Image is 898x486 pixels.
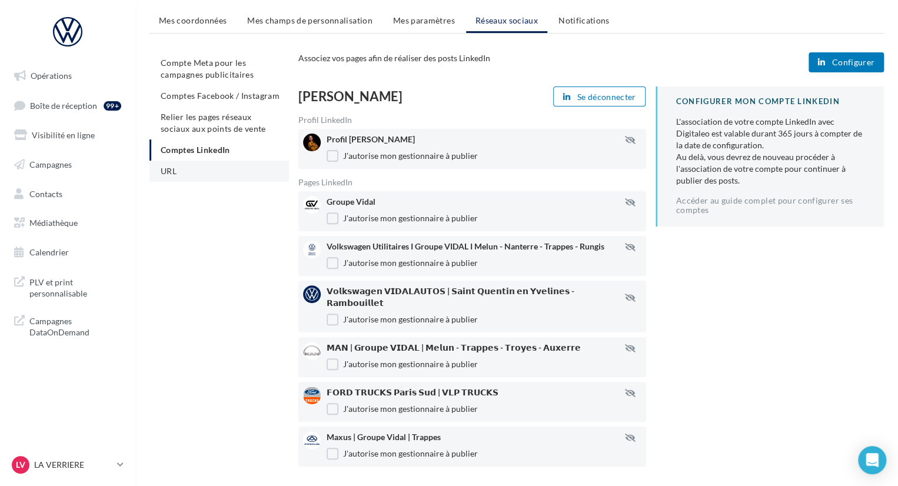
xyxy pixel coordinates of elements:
[298,90,467,103] div: [PERSON_NAME]
[34,459,112,471] p: LA VERRIERE
[858,446,886,474] div: Open Intercom Messenger
[7,93,128,118] a: Boîte de réception99+
[7,152,128,177] a: Campagnes
[29,274,121,299] span: PLV et print personnalisable
[298,116,646,124] div: Profil LinkedIn
[161,112,265,134] span: Relier les pages réseaux sociaux aux points de vente
[7,64,128,88] a: Opérations
[161,91,280,101] span: Comptes Facebook / Instagram
[29,188,62,198] span: Contacts
[676,116,865,187] div: L'association de votre compte LinkedIn avec Digitaleo est valable durant 365 jours à compter de l...
[31,71,72,81] span: Opérations
[298,53,490,63] span: Associez vos pages afin de réaliser des posts LinkedIn
[29,247,69,257] span: Calendrier
[30,100,97,110] span: Boîte de réception
[161,166,177,176] span: URL
[327,358,478,370] label: J'autorise mon gestionnaire à publier
[247,15,372,25] span: Mes champs de personnalisation
[327,150,478,162] label: J'autorise mon gestionnaire à publier
[7,211,128,235] a: Médiathèque
[9,454,126,476] a: LV LA VERRIERE
[7,308,128,343] a: Campagnes DataOnDemand
[676,96,865,107] div: CONFIGURER MON COMPTE LINKEDIN
[327,314,478,325] label: J'autorise mon gestionnaire à publier
[577,92,636,102] span: Se déconnecter
[327,403,478,415] label: J'autorise mon gestionnaire à publier
[327,432,441,442] span: Maxus | Groupe Vidal | Trappes
[7,182,128,207] a: Contacts
[327,197,375,207] span: Groupe Vidal
[327,257,478,269] label: J'autorise mon gestionnaire à publier
[327,212,478,224] label: J'autorise mon gestionnaire à publier
[29,218,78,228] span: Médiathèque
[16,459,25,471] span: LV
[832,58,874,67] span: Configurer
[327,241,604,251] span: Volkswagen Utilitaires I Groupe VIDAL I Melun - Nanterre - Trappes - Rungis
[327,342,581,352] span: 𝗠𝗔𝗡 | 𝗚𝗿𝗼𝘂𝗽𝗲 𝗩𝗜𝗗𝗔𝗟 | 𝗠𝗲𝗹𝘂𝗻 - 𝗧𝗿𝗮𝗽𝗽𝗲𝘀 - 𝗧𝗿𝗼𝘆𝗲𝘀 - 𝗔𝘂𝘅𝗲𝗿𝗿𝗲
[327,448,478,460] label: J'autorise mon gestionnaire à publier
[29,313,121,338] span: Campagnes DataOnDemand
[298,178,646,187] div: Pages LinkedIn
[7,269,128,304] a: PLV et print personnalisable
[327,134,415,144] span: Profil [PERSON_NAME]
[32,130,95,140] span: Visibilité en ligne
[7,240,128,265] a: Calendrier
[553,86,646,106] button: Se déconnecter
[159,15,227,25] span: Mes coordonnées
[327,387,498,397] span: 𝗙𝗢𝗥𝗗 𝗧𝗥𝗨𝗖𝗞𝗦 𝗣𝗮𝗿𝗶𝘀 𝗦𝘂𝗱 | 𝗩𝗟𝗣 𝗧𝗥𝗨𝗖𝗞𝗦
[161,58,254,79] span: Compte Meta pour les campagnes publicitaires
[7,123,128,148] a: Visibilité en ligne
[104,101,121,111] div: 99+
[558,15,610,25] span: Notifications
[327,286,574,308] span: 𝗩𝗼𝗹𝗸𝘀𝘄𝗮𝗴𝗲𝗻 𝗩𝗜𝗗𝗔𝗟𝗔𝗨𝗧𝗢𝗦 | 𝗦𝗮𝗶𝗻𝘁 𝗤𝘂𝗲𝗻𝘁𝗶𝗻 𝗲𝗻 𝗬𝘃𝗲𝗹𝗶𝗻𝗲𝘀 - 𝗥𝗮𝗺𝗯𝗼𝘂𝗶𝗹𝗹𝗲𝘁
[676,196,865,215] a: Accéder au guide complet pour configurer ses comptes
[809,52,884,72] button: Configurer
[393,15,455,25] span: Mes paramètres
[29,159,72,169] span: Campagnes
